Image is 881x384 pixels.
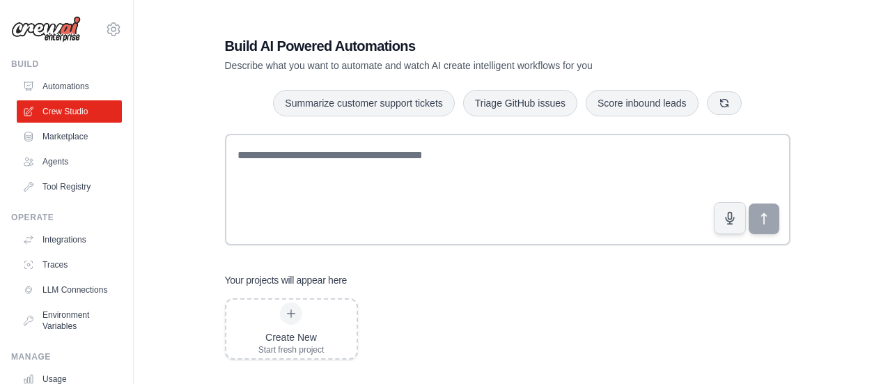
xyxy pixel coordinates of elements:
a: Agents [17,151,122,173]
a: Integrations [17,229,122,251]
a: LLM Connections [17,279,122,301]
button: Click to speak your automation idea [714,202,746,234]
a: Automations [17,75,122,98]
div: Start fresh project [258,344,325,355]
div: Build [11,59,122,70]
p: Describe what you want to automate and watch AI create intelligent workflows for you [225,59,693,72]
div: Operate [11,212,122,223]
img: Logo [11,16,81,43]
a: Crew Studio [17,100,122,123]
div: Manage [11,351,122,362]
button: Score inbound leads [586,90,699,116]
a: Marketplace [17,125,122,148]
h3: Your projects will appear here [225,273,348,287]
button: Get new suggestions [707,91,742,115]
a: Tool Registry [17,176,122,198]
button: Summarize customer support tickets [273,90,454,116]
a: Environment Variables [17,304,122,337]
div: Create New [258,330,325,344]
a: Traces [17,254,122,276]
h1: Build AI Powered Automations [225,36,693,56]
button: Triage GitHub issues [463,90,577,116]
